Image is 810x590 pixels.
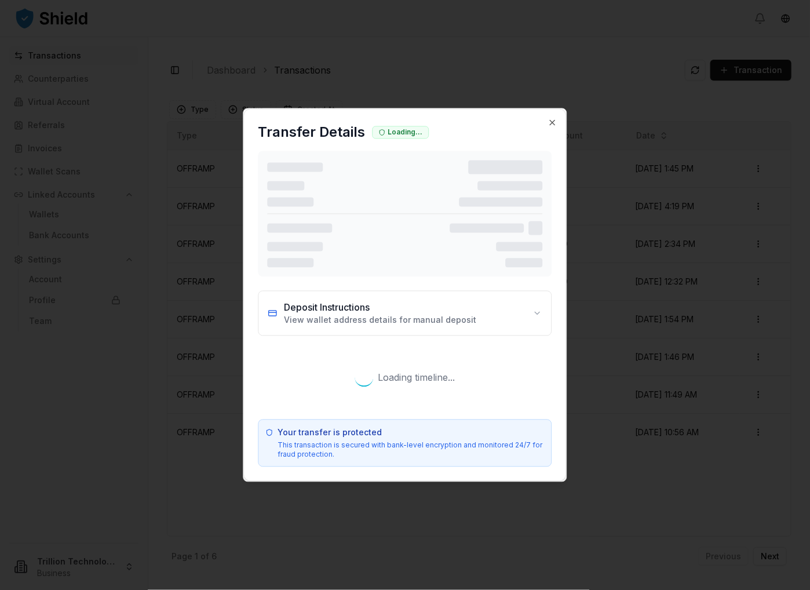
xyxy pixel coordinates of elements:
p: View wallet address details for manual deposit [284,315,476,326]
p: Your transfer is protected [278,427,545,439]
h2: Transfer Details [258,123,365,142]
div: Loading... [372,126,429,139]
button: Deposit InstructionsView wallet address details for manual deposit [258,292,551,336]
h3: Deposit Instructions [284,301,476,315]
p: This transaction is secured with bank-level encryption and monitored 24/7 for fraud protection. [278,441,545,460]
span: Loading timeline... [378,371,455,385]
